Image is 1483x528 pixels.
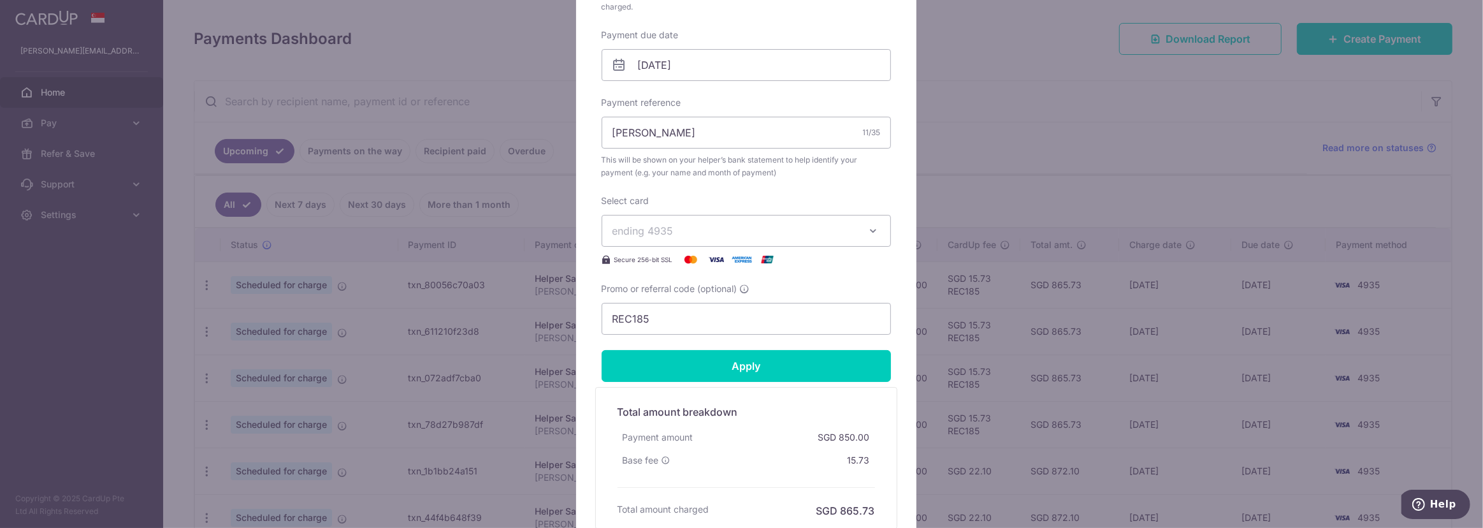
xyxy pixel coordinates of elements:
[602,350,891,382] input: Apply
[602,194,649,207] label: Select card
[612,224,674,237] span: ending 4935
[755,252,780,267] img: UnionPay
[602,282,737,295] span: Promo or referral code (optional)
[618,404,875,420] h5: Total amount breakdown
[614,254,673,265] span: Secure 256-bit SSL
[863,126,881,139] div: 11/35
[602,96,681,109] label: Payment reference
[602,49,891,81] input: DD / MM / YYYY
[602,29,679,41] label: Payment due date
[843,449,875,472] div: 15.73
[618,426,698,449] div: Payment amount
[678,252,704,267] img: Mastercard
[729,252,755,267] img: American Express
[602,154,891,179] span: This will be shown on your helper’s bank statement to help identify your payment (e.g. your name ...
[618,503,709,516] h6: Total amount charged
[623,454,659,467] span: Base fee
[1401,490,1470,522] iframe: Opens a widget where you can find more information
[816,503,875,518] h6: SGD 865.73
[704,252,729,267] img: Visa
[602,215,891,247] button: ending 4935
[813,426,875,449] div: SGD 850.00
